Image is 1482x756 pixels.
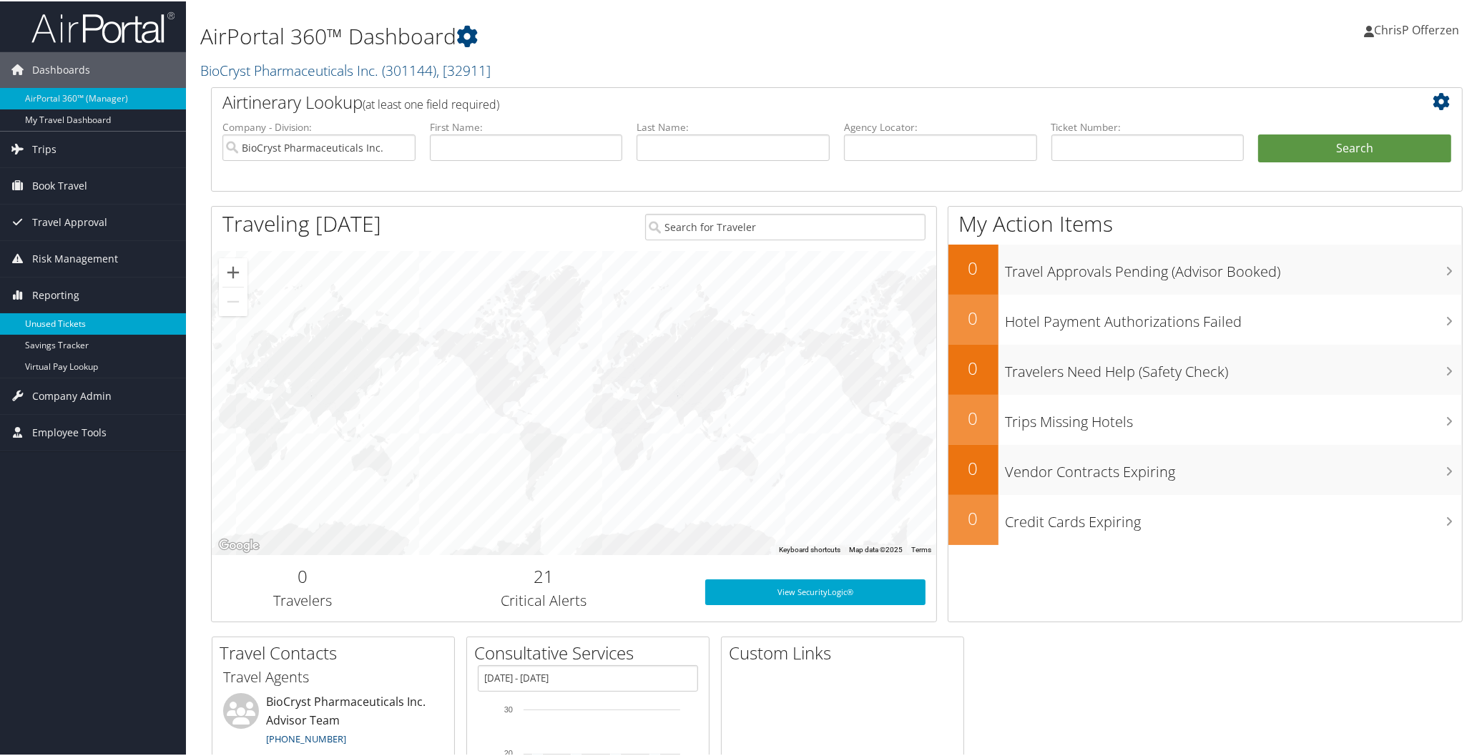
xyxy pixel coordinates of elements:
h2: Travel Contacts [220,639,454,664]
button: Zoom in [219,257,247,285]
span: ChrisP Offerzen [1374,21,1459,36]
a: 0Travelers Need Help (Safety Check) [948,343,1462,393]
span: Company Admin [32,377,112,413]
span: Reporting [32,276,79,312]
h2: 0 [948,405,998,429]
button: Search [1258,133,1451,162]
h1: My Action Items [948,207,1462,237]
h2: 0 [948,455,998,479]
a: BioCryst Pharmaceuticals Inc. [200,59,491,79]
h2: 0 [948,255,998,279]
img: Google [215,535,262,554]
img: airportal-logo.png [31,9,175,43]
h2: 21 [403,563,684,587]
span: ( 301144 ) [382,59,436,79]
h3: Travelers [222,589,382,609]
h2: Consultative Services [474,639,709,664]
button: Zoom out [219,286,247,315]
h2: Airtinerary Lookup [222,89,1347,113]
span: Employee Tools [32,413,107,449]
h3: Hotel Payment Authorizations Failed [1006,303,1462,330]
a: Open this area in Google Maps (opens a new window) [215,535,262,554]
span: Dashboards [32,51,90,87]
h3: Trips Missing Hotels [1006,403,1462,431]
a: 0Hotel Payment Authorizations Failed [948,293,1462,343]
h1: AirPortal 360™ Dashboard [200,20,1049,50]
a: 0Trips Missing Hotels [948,393,1462,443]
input: Search for Traveler [645,212,926,239]
h2: 0 [222,563,382,587]
h2: 0 [948,355,998,379]
label: First Name: [430,119,623,133]
a: View SecurityLogic® [705,578,926,604]
span: Book Travel [32,167,87,202]
a: ChrisP Offerzen [1364,7,1473,50]
span: Travel Approval [32,203,107,239]
h3: Critical Alerts [403,589,684,609]
a: Terms (opens in new tab) [912,544,932,552]
tspan: 20 [504,747,513,756]
h1: Traveling [DATE] [222,207,381,237]
a: 0Credit Cards Expiring [948,494,1462,544]
button: Keyboard shortcuts [780,544,841,554]
h3: Travel Approvals Pending (Advisor Booked) [1006,253,1462,280]
span: (at least one field required) [363,95,499,111]
span: Risk Management [32,240,118,275]
label: Ticket Number: [1051,119,1245,133]
h3: Vendor Contracts Expiring [1006,453,1462,481]
h3: Travelers Need Help (Safety Check) [1006,353,1462,381]
a: 0Travel Approvals Pending (Advisor Booked) [948,243,1462,293]
span: Trips [32,130,57,166]
h2: Custom Links [729,639,963,664]
span: , [ 32911 ] [436,59,491,79]
h2: 0 [948,305,998,329]
tspan: 30 [504,704,513,712]
a: [PHONE_NUMBER] [266,731,346,744]
label: Last Name: [637,119,830,133]
a: 0Vendor Contracts Expiring [948,443,1462,494]
label: Agency Locator: [844,119,1037,133]
h3: Travel Agents [223,666,443,686]
h3: Credit Cards Expiring [1006,504,1462,531]
span: Map data ©2025 [850,544,903,552]
label: Company - Division: [222,119,416,133]
h2: 0 [948,505,998,529]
